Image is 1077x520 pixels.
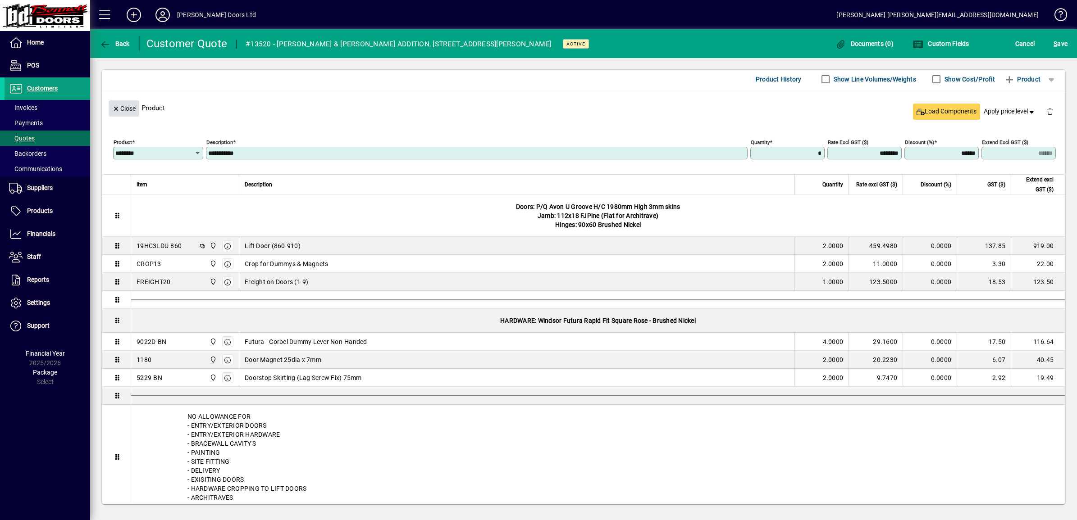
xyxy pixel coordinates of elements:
div: NO ALLOWANCE FOR - ENTRY/EXTERIOR DOORS - ENTRY/EXTERIOR HARDWARE - BRACEWALL CAVITY'S - PAINTING... [131,405,1065,509]
div: 11.0000 [854,259,897,268]
span: Suppliers [27,184,53,191]
div: Customer Quote [146,36,228,51]
div: FREIGHT20 [137,277,170,286]
mat-label: Rate excl GST ($) [828,139,868,145]
div: Doors: P/Q Avon U Groove H/C 1980mm High 3mm skins Jamb: 112x18 FJPine (Flat for Architrave) Hing... [131,195,1065,236]
span: 2.0000 [823,355,844,364]
button: Load Components [913,104,980,120]
span: Quotes [9,135,35,142]
span: Freight on Doors (1-9) [245,277,309,286]
button: Back [97,36,132,52]
div: 9.7470 [854,373,897,382]
span: POS [27,62,39,69]
span: Package [33,369,57,376]
a: Support [5,315,90,337]
span: Communications [9,165,62,172]
a: Reports [5,269,90,291]
span: Financials [27,230,55,237]
a: Backorders [5,146,90,161]
div: 19HC3LDU-860 [137,241,182,250]
span: Customers [27,85,58,92]
div: 1180 [137,355,151,364]
button: Custom Fields [910,36,972,52]
span: 1.0000 [823,277,844,286]
span: 4.0000 [823,337,844,346]
span: Crop for Dummys & Magnets [245,259,328,268]
span: Custom Fields [913,40,969,47]
mat-label: Discount (%) [905,139,934,145]
div: 123.5000 [854,277,897,286]
td: 0.0000 [903,333,957,351]
span: Settings [27,299,50,306]
span: Reports [27,276,49,283]
span: Description [245,180,272,190]
button: Delete [1039,100,1061,122]
div: 5229-BN [137,373,162,382]
span: 2.0000 [823,373,844,382]
a: POS [5,54,90,77]
div: 9022D-BN [137,337,166,346]
span: Close [112,101,136,116]
span: Discount (%) [921,180,951,190]
div: CROP13 [137,259,161,268]
span: Backorders [9,150,46,157]
td: 6.07 [957,351,1011,369]
button: Apply price level [980,104,1040,120]
td: 0.0000 [903,273,957,291]
button: Profile [148,7,177,23]
span: Financial Year [26,350,65,357]
span: Futura - Corbel Dummy Lever Non-Handed [245,337,367,346]
div: #13520 - [PERSON_NAME] & [PERSON_NAME] ADDITION, [STREET_ADDRESS][PERSON_NAME] [246,37,552,51]
span: 2.0000 [823,259,844,268]
button: Close [109,100,139,117]
a: Quotes [5,131,90,146]
div: 459.4980 [854,241,897,250]
td: 40.45 [1011,351,1065,369]
div: HARDWARE: Windsor Futura Rapid Fit Square Rose - Brushed Nickel [131,309,1065,332]
td: 2.92 [957,369,1011,387]
span: Bennett Doors Ltd [207,259,218,269]
span: Doorstop Skirting (Lag Screw Fix) 75mm [245,373,362,382]
button: Product [999,71,1045,87]
span: Cancel [1015,36,1035,51]
span: Rate excl GST ($) [856,180,897,190]
span: S [1054,40,1057,47]
span: 2.0000 [823,241,844,250]
mat-label: Product [114,139,132,145]
td: 0.0000 [903,237,957,255]
span: Active [566,41,585,47]
app-page-header-button: Close [106,104,141,112]
div: [PERSON_NAME] Doors Ltd [177,8,256,22]
a: Knowledge Base [1048,2,1066,31]
label: Show Line Volumes/Weights [832,75,916,84]
span: GST ($) [987,180,1005,190]
span: Staff [27,253,41,260]
span: Lift Door (860-910) [245,241,301,250]
td: 0.0000 [903,351,957,369]
span: Product [1004,72,1040,86]
td: 123.50 [1011,273,1065,291]
span: Back [100,40,130,47]
a: Staff [5,246,90,268]
a: Home [5,32,90,54]
label: Show Cost/Profit [943,75,995,84]
span: Bennett Doors Ltd [207,241,218,251]
span: Bennett Doors Ltd [207,277,218,287]
td: 17.50 [957,333,1011,351]
span: Extend excl GST ($) [1017,175,1054,194]
span: Bennett Doors Ltd [207,355,218,365]
mat-label: Description [206,139,233,145]
a: Payments [5,115,90,131]
td: 18.53 [957,273,1011,291]
a: Settings [5,292,90,314]
button: Product History [752,71,805,87]
a: Suppliers [5,177,90,199]
span: Invoices [9,104,37,111]
span: Bennett Doors Ltd [207,337,218,347]
button: Cancel [1013,36,1037,52]
span: Quantity [822,180,843,190]
app-page-header-button: Delete [1039,107,1061,115]
button: Add [119,7,148,23]
div: 29.1600 [854,337,897,346]
td: 116.64 [1011,333,1065,351]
